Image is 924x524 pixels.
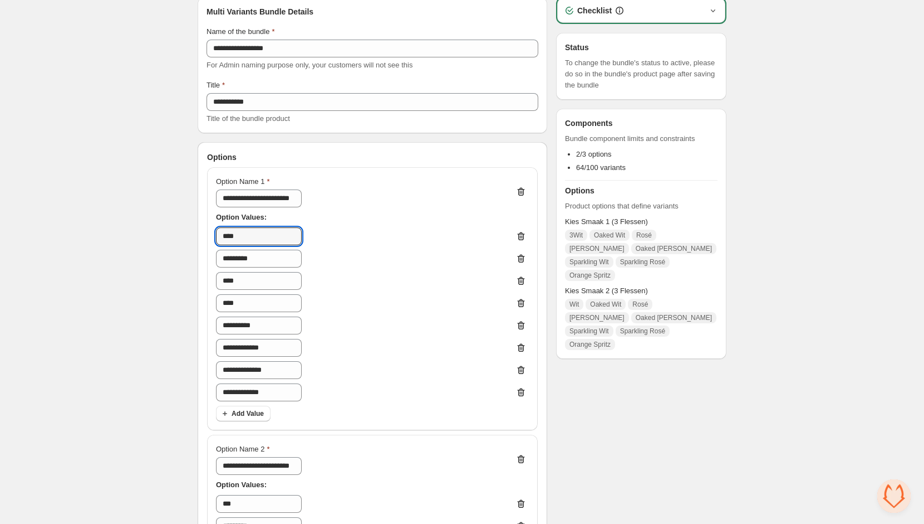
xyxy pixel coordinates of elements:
[569,258,609,266] span: Sparkling Wit
[207,80,225,91] label: Title
[569,327,609,336] span: Sparkling Wit
[594,231,625,240] span: Oaked Wit
[565,285,717,297] span: Kies Smaak 2 (3 Flessen)
[565,42,717,53] h3: Status
[216,212,529,223] p: Option Values:
[216,479,529,491] p: Option Values:
[632,300,648,309] span: Rosé
[877,479,911,513] div: Open chat
[636,231,652,240] span: Rosé
[636,313,712,322] span: Oaked [PERSON_NAME]
[569,313,625,322] span: [PERSON_NAME]
[513,227,529,245] button: Delete value 1
[513,444,529,475] button: Delete option 2
[569,340,611,349] span: Orange Spritz
[513,250,529,268] button: Delete value 2
[569,244,625,253] span: [PERSON_NAME]
[207,6,538,17] h3: Multi Variants Bundle Details
[576,163,626,172] span: 64/100 variants
[216,406,271,421] button: Add Value
[569,300,579,309] span: Wit
[216,176,270,187] label: Option Name 1
[576,150,612,158] span: 2/3 options
[513,361,529,379] button: Delete value 7
[565,118,613,129] h3: Components
[565,57,717,91] span: To change the bundle's status to active, please do so in the bundle's product page after saving t...
[565,201,717,212] span: Product options that define variants
[577,5,612,16] h3: Checklist
[565,216,717,227] span: Kies Smaak 1 (3 Flessen)
[207,61,412,69] span: For Admin naming purpose only, your customers will not see this
[620,258,665,266] span: Sparkling Rosé
[513,176,529,207] button: Delete option 1
[565,185,717,196] h3: Options
[636,244,712,253] span: Oaked [PERSON_NAME]
[590,300,621,309] span: Oaked Wit
[620,327,665,336] span: Sparkling Rosé
[207,152,237,163] span: Options
[569,271,611,280] span: Orange Spritz
[513,384,529,401] button: Delete value 8
[207,114,290,123] span: Title of the bundle product
[569,231,583,240] span: 3Wit
[207,26,275,37] label: Name of the bundle
[232,409,264,418] span: Add Value
[565,133,717,144] span: Bundle component limits and constraints
[513,294,529,312] button: Delete value 4
[513,339,529,357] button: Delete value 6
[513,272,529,290] button: Delete value 3
[216,444,270,455] label: Option Name 2
[513,495,529,513] button: Delete value 1
[513,317,529,334] button: Delete value 5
